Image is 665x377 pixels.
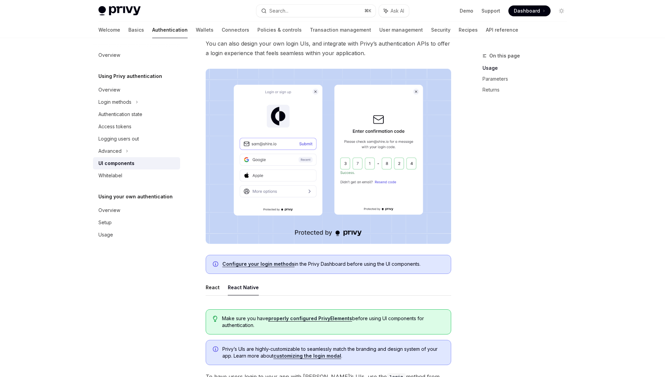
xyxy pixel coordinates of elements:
a: API reference [486,22,518,38]
span: You can also design your own login UIs, and integrate with Privy’s authentication APIs to offer a... [206,39,451,58]
svg: Info [213,346,220,353]
div: Access tokens [98,122,131,131]
a: Support [481,7,500,14]
span: On this page [489,52,520,60]
a: Whitelabel [93,169,180,182]
a: Returns [482,84,572,95]
div: Usage [98,231,113,239]
span: Dashboard [514,7,540,14]
a: customizing the login modal [273,353,341,359]
svg: Tip [213,316,218,322]
div: Whitelabel [98,171,122,180]
a: Usage [482,63,572,73]
div: Search... [269,7,288,15]
button: React Native [228,279,259,295]
a: Connectors [222,22,249,38]
a: User management [379,22,423,38]
svg: Info [213,261,220,268]
a: Logging users out [93,133,180,145]
img: light logo [98,6,141,16]
a: Policies & controls [257,22,302,38]
div: Advanced [98,147,122,155]
span: Ask AI [391,7,404,14]
span: Make sure you have before using UI components for authentication. [222,315,444,329]
a: Transaction management [310,22,371,38]
div: Logging users out [98,135,139,143]
a: Welcome [98,22,120,38]
a: Security [431,22,450,38]
a: UI components [93,157,180,169]
span: in the Privy Dashboard before using the UI components. [222,261,444,267]
span: ⌘ K [364,8,371,14]
a: Parameters [482,73,572,84]
a: Usage [93,229,180,241]
span: Privy’s UIs are highly-customizable to seamlessly match the branding and design system of your ap... [222,346,444,359]
a: Configure your login methods [222,261,295,267]
div: Overview [98,206,120,214]
div: Setup [98,218,112,227]
div: Login methods [98,98,131,106]
a: Basics [128,22,144,38]
a: Dashboard [508,5,551,16]
div: UI components [98,159,134,167]
a: Overview [93,204,180,216]
div: Overview [98,51,120,59]
button: React [206,279,220,295]
h5: Using your own authentication [98,193,173,201]
img: images/Onboard.png [206,69,451,244]
button: Ask AI [379,5,409,17]
div: Authentication state [98,110,142,118]
div: Overview [98,86,120,94]
button: Toggle dark mode [556,5,567,16]
a: Overview [93,84,180,96]
a: Overview [93,49,180,61]
a: Wallets [196,22,213,38]
h5: Using Privy authentication [98,72,162,80]
button: Search...⌘K [256,5,376,17]
a: properly configured PrivyElements [268,315,352,322]
a: Authentication state [93,108,180,120]
a: Setup [93,216,180,229]
a: Demo [460,7,473,14]
a: Recipes [459,22,478,38]
a: Authentication [152,22,188,38]
a: Access tokens [93,120,180,133]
